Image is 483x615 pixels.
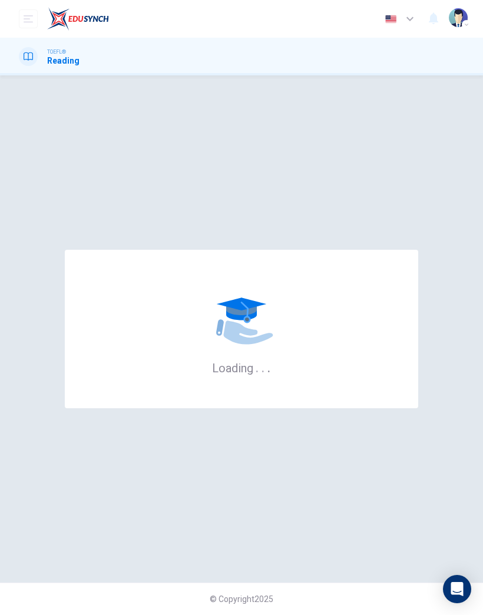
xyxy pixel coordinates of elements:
img: EduSynch logo [47,7,109,31]
h6: . [267,357,271,376]
h6: . [255,357,259,376]
button: open mobile menu [19,9,38,28]
span: TOEFL® [47,48,66,56]
img: en [383,15,398,24]
span: © Copyright 2025 [210,594,273,604]
h1: Reading [47,56,80,65]
img: Profile picture [449,8,468,27]
div: Open Intercom Messenger [443,575,471,603]
h6: Loading [212,360,271,375]
h6: . [261,357,265,376]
